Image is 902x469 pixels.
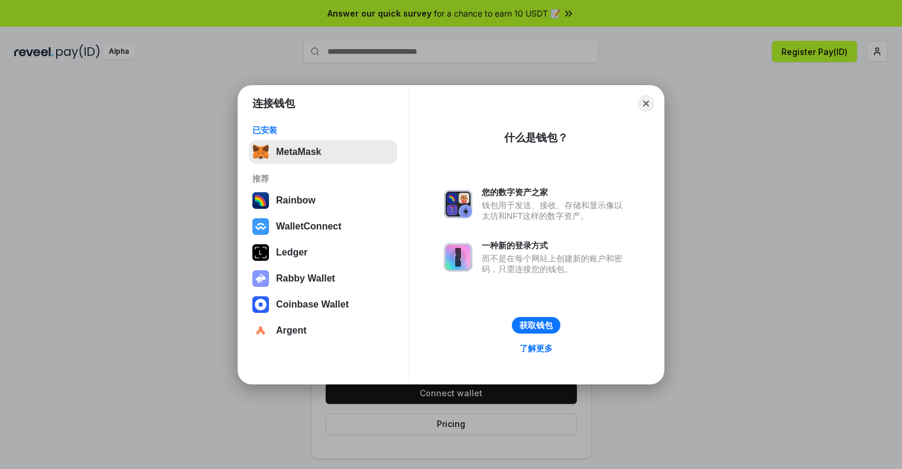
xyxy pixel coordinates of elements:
div: Ledger [276,247,307,258]
button: Ledger [249,241,397,264]
a: 了解更多 [512,341,560,356]
div: 一种新的登录方式 [482,240,628,251]
img: svg+xml,%3Csvg%20width%3D%2228%22%20height%3D%2228%22%20viewBox%3D%220%200%2028%2028%22%20fill%3D... [252,322,269,339]
div: MetaMask [276,147,321,157]
button: Close [638,95,654,112]
div: 已安装 [252,125,394,135]
img: svg+xml,%3Csvg%20width%3D%2228%22%20height%3D%2228%22%20viewBox%3D%220%200%2028%2028%22%20fill%3D... [252,218,269,235]
div: 什么是钱包？ [504,131,568,145]
button: WalletConnect [249,215,397,238]
div: 您的数字资产之家 [482,187,628,198]
div: Rainbow [276,195,316,206]
div: Argent [276,325,307,336]
div: 而不是在每个网站上创建新的账户和密码，只需连接您的钱包。 [482,253,628,274]
img: svg+xml,%3Csvg%20xmlns%3D%22http%3A%2F%2Fwww.w3.org%2F2000%2Fsvg%22%20fill%3D%22none%22%20viewBox... [444,243,472,271]
img: svg+xml,%3Csvg%20xmlns%3D%22http%3A%2F%2Fwww.w3.org%2F2000%2Fsvg%22%20fill%3D%22none%22%20viewBox... [444,190,472,218]
img: svg+xml,%3Csvg%20width%3D%22120%22%20height%3D%22120%22%20viewBox%3D%220%200%20120%20120%22%20fil... [252,192,269,209]
button: Rabby Wallet [249,267,397,290]
button: MetaMask [249,140,397,164]
img: svg+xml,%3Csvg%20xmlns%3D%22http%3A%2F%2Fwww.w3.org%2F2000%2Fsvg%22%20fill%3D%22none%22%20viewBox... [252,270,269,287]
h1: 连接钱包 [252,96,295,111]
button: 获取钱包 [512,317,560,334]
img: svg+xml,%3Csvg%20xmlns%3D%22http%3A%2F%2Fwww.w3.org%2F2000%2Fsvg%22%20width%3D%2228%22%20height%3... [252,244,269,261]
div: Rabby Wallet [276,273,335,284]
div: 了解更多 [520,343,553,354]
img: svg+xml,%3Csvg%20fill%3D%22none%22%20height%3D%2233%22%20viewBox%3D%220%200%2035%2033%22%20width%... [252,144,269,160]
button: Rainbow [249,189,397,212]
div: 钱包用于发送、接收、存储和显示像以太坊和NFT这样的数字资产。 [482,200,628,221]
div: WalletConnect [276,221,342,232]
div: Coinbase Wallet [276,299,349,310]
div: 推荐 [252,173,394,184]
button: Argent [249,319,397,342]
div: 获取钱包 [520,320,553,331]
img: svg+xml,%3Csvg%20width%3D%2228%22%20height%3D%2228%22%20viewBox%3D%220%200%2028%2028%22%20fill%3D... [252,296,269,313]
button: Coinbase Wallet [249,293,397,316]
